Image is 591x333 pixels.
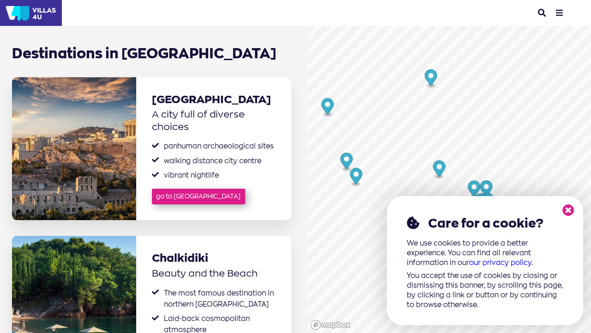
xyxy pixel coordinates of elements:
[152,106,276,133] span: A city full of diverse choices
[475,193,487,212] div: Map marker
[407,271,564,310] p: You accept the use of cookies by closing or dismissing this banner, by scrolling this page, by cl...
[340,153,353,172] div: Map marker
[152,288,276,310] li: The most famous destination in northern [GEOGRAPHIC_DATA]
[321,98,334,117] div: Map marker
[407,216,564,231] h2: Care for a cookie?
[308,26,591,333] canvas: Map
[350,168,362,187] div: Map marker
[152,170,276,181] li: vibrant nightlife
[468,180,480,199] div: Map marker
[480,180,492,199] div: Map marker
[12,77,136,221] img: Athens
[424,69,437,88] div: Map marker
[152,93,276,106] a: [GEOGRAPHIC_DATA]
[433,160,445,179] div: Map marker
[469,258,531,267] a: our privacy policy
[481,193,494,212] div: Map marker
[407,239,564,268] p: We use cookies to provide a better experience. You can find all relevant information in our .
[152,252,276,265] a: Chalkidiki
[12,34,292,69] h1: Destinations in [GEOGRAPHIC_DATA]
[152,265,276,280] span: Beauty and the Beach
[152,141,276,152] li: panhuman archaeological sites
[152,155,276,166] li: walking distance city centre
[310,320,351,330] a: Mapbox logo
[152,189,246,205] a: go to [GEOGRAPHIC_DATA]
